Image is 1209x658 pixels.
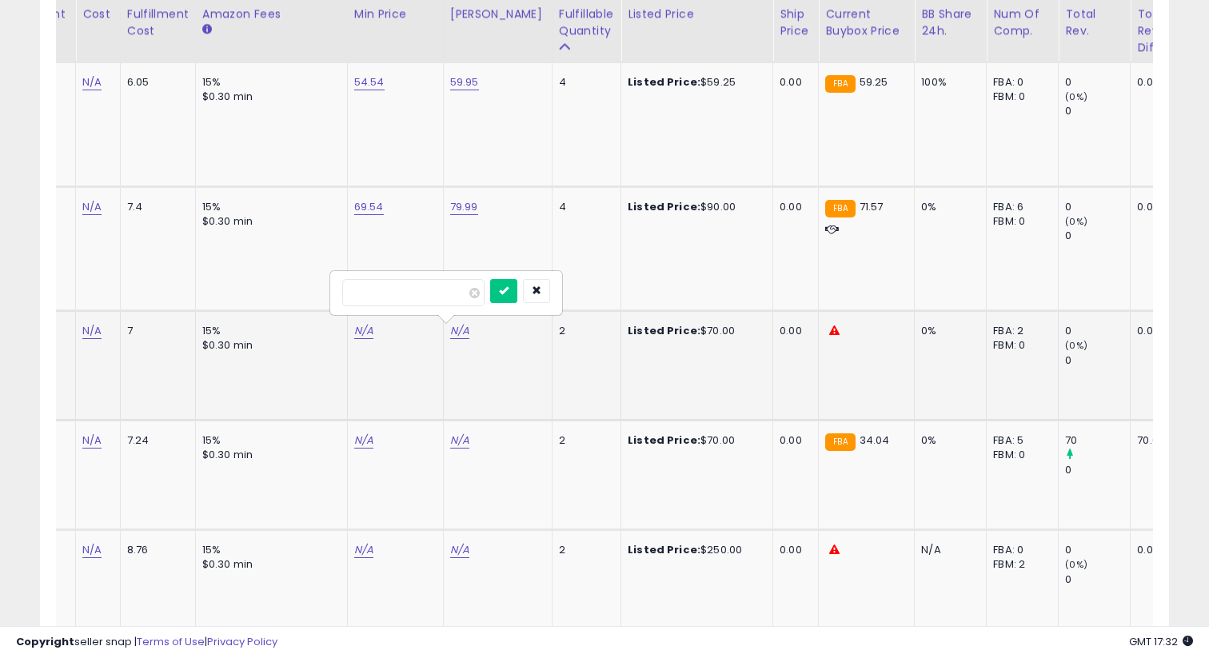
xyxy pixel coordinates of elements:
[354,433,373,449] a: N/A
[559,200,608,214] div: 4
[628,433,700,448] b: Listed Price:
[780,543,806,557] div: 0.00
[82,323,102,339] a: N/A
[16,634,74,649] strong: Copyright
[202,200,335,214] div: 15%
[921,324,974,338] div: 0%
[127,6,189,39] div: Fulfillment Cost
[82,74,102,90] a: N/A
[628,6,766,22] div: Listed Price
[1065,6,1123,39] div: Total Rev.
[993,433,1046,448] div: FBA: 5
[921,433,974,448] div: 0%
[628,74,700,90] b: Listed Price:
[559,75,608,90] div: 4
[921,543,974,557] div: N/A
[628,200,760,214] div: $90.00
[450,199,478,215] a: 79.99
[1137,6,1180,56] div: Total Rev. Diff.
[993,448,1046,462] div: FBM: 0
[628,75,760,90] div: $59.25
[1065,558,1087,571] small: (0%)
[127,324,183,338] div: 7
[825,6,908,39] div: Current Buybox Price
[1137,543,1175,557] div: 0.00
[202,557,335,572] div: $0.30 min
[780,200,806,214] div: 0.00
[628,324,760,338] div: $70.00
[82,433,102,449] a: N/A
[202,214,335,229] div: $0.30 min
[82,6,114,22] div: Cost
[354,323,373,339] a: N/A
[993,557,1046,572] div: FBM: 2
[202,338,335,353] div: $0.30 min
[82,199,102,215] a: N/A
[628,323,700,338] b: Listed Price:
[127,200,183,214] div: 7.4
[1065,324,1130,338] div: 0
[127,75,183,90] div: 6.05
[860,199,884,214] span: 71.57
[1065,353,1130,368] div: 0
[127,543,183,557] div: 8.76
[450,433,469,449] a: N/A
[4,6,69,22] div: Fulfillment
[202,433,335,448] div: 15%
[628,543,760,557] div: $250.00
[1065,543,1130,557] div: 0
[780,433,806,448] div: 0.00
[202,543,335,557] div: 15%
[825,200,855,217] small: FBA
[1137,433,1175,448] div: 70.00
[1065,200,1130,214] div: 0
[559,6,614,39] div: Fulfillable Quantity
[202,324,335,338] div: 15%
[1065,463,1130,477] div: 0
[780,6,812,39] div: Ship Price
[993,214,1046,229] div: FBM: 0
[1065,339,1087,352] small: (0%)
[202,75,335,90] div: 15%
[921,75,974,90] div: 100%
[559,324,608,338] div: 2
[1129,634,1193,649] span: 2025-10-12 17:32 GMT
[354,6,437,22] div: Min Price
[1065,104,1130,118] div: 0
[354,74,385,90] a: 54.54
[1065,90,1087,103] small: (0%)
[921,200,974,214] div: 0%
[202,90,335,104] div: $0.30 min
[993,200,1046,214] div: FBA: 6
[137,634,205,649] a: Terms of Use
[559,543,608,557] div: 2
[993,6,1051,39] div: Num of Comp.
[993,543,1046,557] div: FBA: 0
[16,635,277,650] div: seller snap | |
[860,433,890,448] span: 34.04
[993,90,1046,104] div: FBM: 0
[82,542,102,558] a: N/A
[1137,324,1175,338] div: 0.00
[450,6,545,22] div: [PERSON_NAME]
[207,634,277,649] a: Privacy Policy
[921,6,980,39] div: BB Share 24h.
[450,323,469,339] a: N/A
[202,22,212,37] small: Amazon Fees.
[450,74,479,90] a: 59.95
[450,542,469,558] a: N/A
[202,6,341,22] div: Amazon Fees
[202,448,335,462] div: $0.30 min
[1065,215,1087,228] small: (0%)
[1065,229,1130,243] div: 0
[860,74,888,90] span: 59.25
[780,324,806,338] div: 0.00
[559,433,608,448] div: 2
[1137,200,1175,214] div: 0.00
[628,199,700,214] b: Listed Price:
[354,199,384,215] a: 69.54
[993,324,1046,338] div: FBA: 2
[1137,75,1175,90] div: 0.00
[628,433,760,448] div: $70.00
[628,542,700,557] b: Listed Price:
